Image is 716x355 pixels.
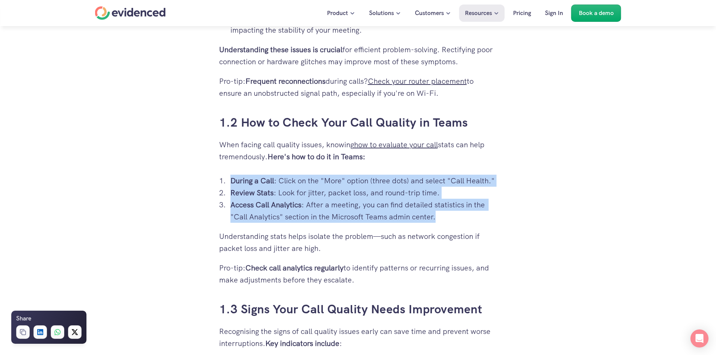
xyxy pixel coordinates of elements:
[368,76,467,86] a: Check your router placement
[369,8,394,18] p: Solutions
[465,8,492,18] p: Resources
[219,44,497,68] p: for efficient problem-solving. Rectifying poor connection or hardware glitches may improve most o...
[571,5,621,22] a: Book a demo
[327,8,348,18] p: Product
[415,8,444,18] p: Customers
[513,8,531,18] p: Pricing
[265,338,339,348] strong: Key indicators include
[16,314,31,323] h6: Share
[219,139,497,163] p: When facing call quality issues, knowing stats can help tremendously.
[354,140,438,150] a: how to evaluate your call
[245,263,344,273] strong: Check call analytics regularly
[219,262,497,286] p: Pro-tip: to identify patterns or recurring issues, and make adjustments before they escalate.
[230,176,274,186] strong: During a Call
[230,187,497,199] p: : Look for jitter, packet loss, and round-trip time.
[230,200,301,210] strong: Access Call Analytics
[219,75,497,99] p: Pro-tip: during calls? to ensure an unobstructed signal path, especially if you're on Wi-Fi.
[545,8,563,18] p: Sign In
[268,152,365,162] strong: Here's how to do it in Teams:
[245,76,325,86] strong: Frequent reconnections
[219,325,497,349] p: Recognising the signs of call quality issues early can save time and prevent worse interruptions. :
[219,301,483,317] a: 1.3 Signs Your Call Quality Needs Improvement
[507,5,537,22] a: Pricing
[230,175,497,187] p: : Click on the "More" option (three dots) and select "Call Health."
[219,230,497,254] p: Understanding stats helps isolate the problem—such as network congestion if packet loss and jitte...
[219,115,468,130] a: 1.2 How to Check Your Call Quality in Teams
[230,199,497,223] p: : After a meeting, you can find detailed statistics in the "Call Analytics" section in the Micros...
[579,8,614,18] p: Book a demo
[690,329,708,347] div: Open Intercom Messenger
[95,6,166,20] a: Home
[230,188,274,198] strong: Review Stats
[539,5,569,22] a: Sign In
